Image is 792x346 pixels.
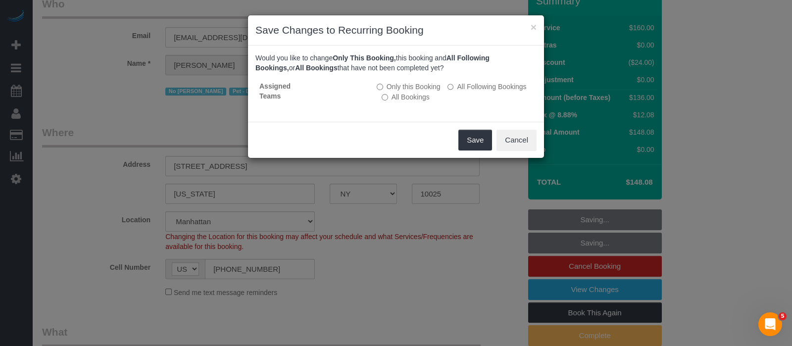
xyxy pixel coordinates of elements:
[377,82,441,92] label: All other bookings in the series will remain the same.
[382,92,430,102] label: All bookings that have not been completed yet will be changed.
[531,22,537,32] button: ×
[496,130,537,150] button: Cancel
[458,130,492,150] button: Save
[259,82,291,100] strong: Assigned Teams
[758,312,782,336] iframe: Intercom live chat
[333,54,396,62] b: Only This Booking,
[447,82,527,92] label: This and all the bookings after it will be changed.
[295,64,338,72] b: All Bookings
[382,94,388,100] input: All Bookings
[377,84,383,90] input: Only this Booking
[447,84,454,90] input: All Following Bookings
[779,312,787,320] span: 5
[255,23,537,38] h3: Save Changes to Recurring Booking
[255,53,537,73] p: Would you like to change this booking and or that have not been completed yet?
